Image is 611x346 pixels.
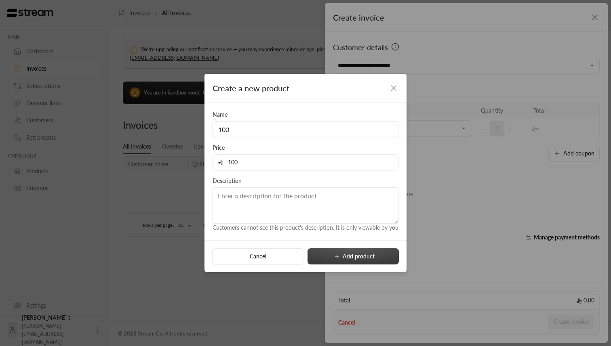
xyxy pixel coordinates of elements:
input: Enter the price for the product [223,155,393,170]
span: Create a new product [213,83,289,93]
label: Description [213,177,242,185]
button: Add product [308,248,399,264]
input: Enter the name of the product [213,121,398,137]
button: Cancel [212,248,304,264]
label: Price [213,144,225,152]
span: Customers cannot see this product's description. It is only viewable by you [213,224,398,231]
label: Name [213,111,228,119]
